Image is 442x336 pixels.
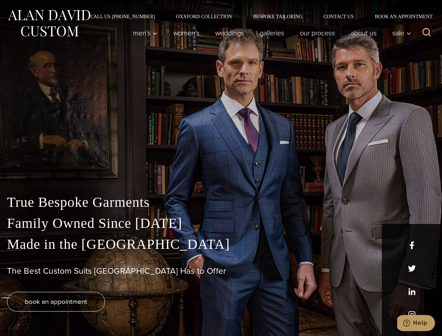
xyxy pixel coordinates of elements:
button: View Search Form [418,24,435,41]
span: book an appointment [25,296,87,307]
a: About Us [343,26,385,40]
button: Sale sub menu toggle [385,26,415,40]
a: Book an Appointment [364,14,435,19]
a: Call Us [PHONE_NUMBER] [80,14,166,19]
a: Women’s [166,26,208,40]
a: Galleries [252,26,292,40]
button: Men’s sub menu toggle [125,26,166,40]
a: Bespoke Tailoring [243,14,313,19]
nav: Primary Navigation [125,26,415,40]
a: Our Process [292,26,343,40]
p: True Bespoke Garments Family Owned Since [DATE] Made in the [GEOGRAPHIC_DATA] [7,192,435,255]
img: Alan David Custom [7,8,91,39]
nav: Secondary Navigation [80,14,435,19]
a: Contact Us [313,14,364,19]
a: book an appointment [7,292,105,311]
a: weddings [208,26,252,40]
a: Oxxford Collection [166,14,243,19]
h1: The Best Custom Suits [GEOGRAPHIC_DATA] Has to Offer [7,266,435,276]
iframe: Opens a widget where you can chat to one of our agents [397,315,435,332]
